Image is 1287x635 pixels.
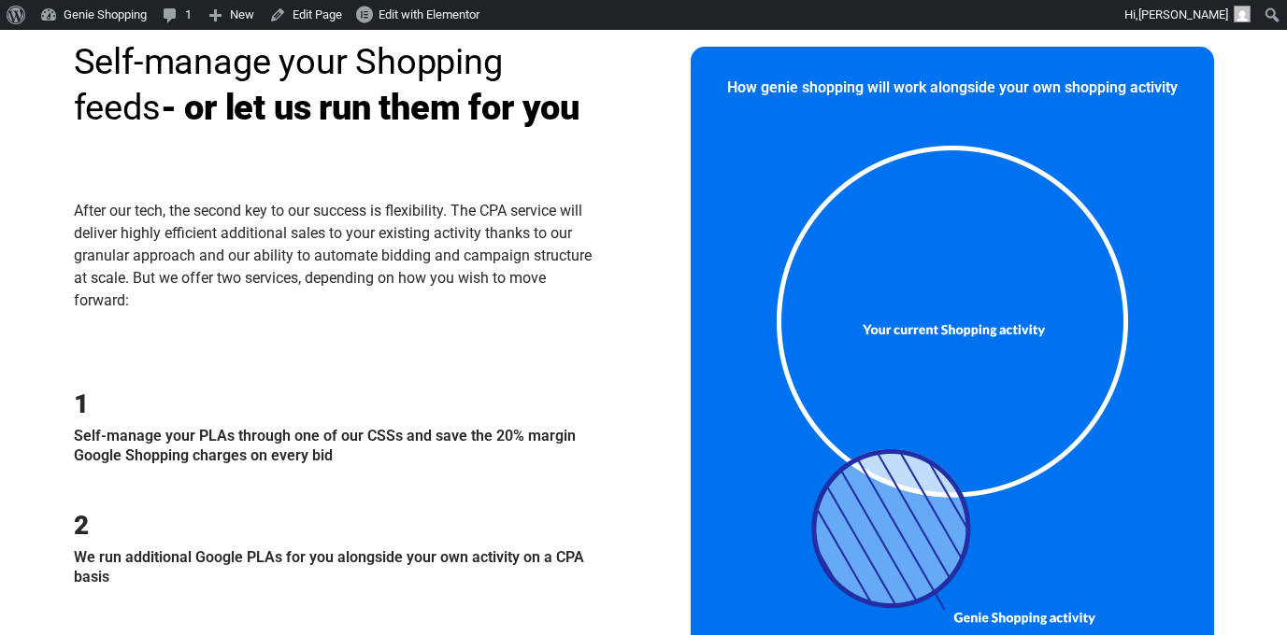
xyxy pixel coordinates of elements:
[74,41,503,128] span: Self-manage your Shopping feeds
[74,200,597,334] p: After our tech, the second key to our success is flexibility. The CPA service will deliver highly...
[74,39,597,132] h3: - or let us run them for you
[74,510,89,541] span: 2
[1138,7,1228,21] span: [PERSON_NAME]
[74,548,597,587] p: We run additional Google PLAs for you alongside your own activity on a CPA basis
[379,7,479,21] span: Edit with Elementor
[708,78,1196,98] p: How genie shopping will work alongside your own shopping activity
[74,427,597,466] p: Self-manage your PLAs through one of our CSSs and save the 20% margin Google Shopping charges on ...
[74,388,89,419] span: 1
